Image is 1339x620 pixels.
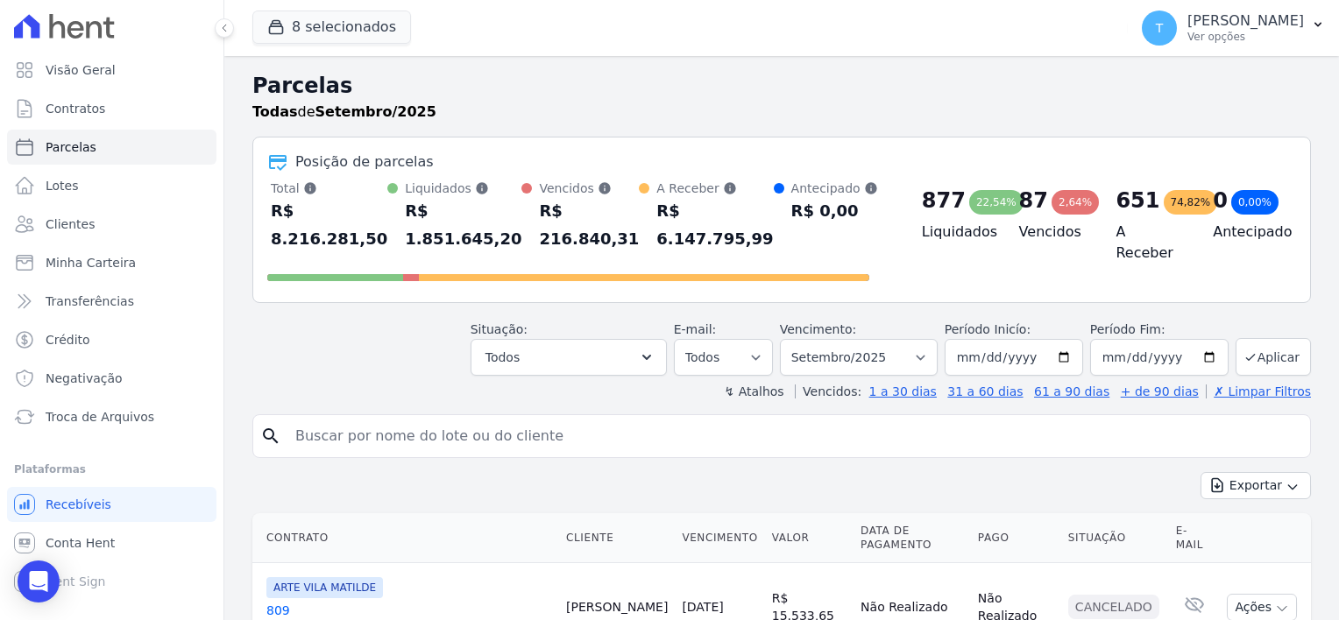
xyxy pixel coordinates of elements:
div: Plataformas [14,459,209,480]
a: Crédito [7,322,216,357]
a: Parcelas [7,130,216,165]
h4: Antecipado [1213,222,1282,243]
div: 877 [922,187,966,215]
h4: Liquidados [922,222,991,243]
strong: Setembro/2025 [315,103,436,120]
div: Cancelado [1068,595,1159,619]
span: Contratos [46,100,105,117]
div: R$ 0,00 [791,197,878,225]
div: R$ 1.851.645,20 [405,197,521,253]
a: + de 90 dias [1121,384,1199,398]
span: ARTE VILA MATILDE [266,577,383,598]
div: Posição de parcelas [295,151,434,173]
label: Vencidos: [795,384,861,398]
a: 61 a 90 dias [1034,384,1109,398]
button: Aplicar [1236,338,1311,376]
div: Total [271,180,387,197]
div: Antecipado [791,180,878,197]
i: search [260,426,281,447]
div: 0,00% [1231,190,1279,215]
div: 87 [1019,187,1048,215]
a: [DATE] [682,600,723,614]
h4: A Receber [1116,222,1185,264]
span: Crédito [46,331,90,349]
th: E-mail [1169,513,1221,563]
label: Vencimento: [780,322,856,336]
th: Pago [971,513,1061,563]
a: Troca de Arquivos [7,399,216,434]
span: Visão Geral [46,61,116,79]
label: ↯ Atalhos [724,384,783,398]
p: Ver opções [1187,30,1304,44]
th: Data de Pagamento [854,513,971,563]
a: Lotes [7,168,216,203]
div: Vencidos [539,180,639,197]
span: Troca de Arquivos [46,408,154,426]
div: 74,82% [1164,190,1218,215]
div: Open Intercom Messenger [18,560,60,602]
div: 651 [1116,187,1159,215]
span: Clientes [46,215,95,233]
div: 0 [1213,187,1228,215]
div: R$ 8.216.281,50 [271,197,387,253]
a: 31 a 60 dias [947,384,1023,398]
a: Transferências [7,284,216,319]
input: Buscar por nome do lote ou do cliente [285,419,1303,454]
button: Todos [471,339,667,376]
span: T [1156,22,1164,34]
a: Clientes [7,207,216,242]
span: Minha Carteira [46,254,136,271]
span: Parcelas [46,138,96,156]
th: Contrato [252,513,559,563]
div: Liquidados [405,180,521,197]
span: Transferências [46,292,134,310]
p: de [252,102,436,123]
button: 8 selecionados [252,11,411,44]
th: Cliente [559,513,675,563]
span: Todos [485,347,520,368]
label: E-mail: [674,322,717,336]
th: Valor [765,513,854,563]
a: 1 a 30 dias [869,384,937,398]
h2: Parcelas [252,70,1311,102]
span: Conta Hent [46,534,115,552]
th: Vencimento [675,513,764,563]
a: Minha Carteira [7,245,216,280]
label: Situação: [471,322,528,336]
h4: Vencidos [1019,222,1088,243]
a: Visão Geral [7,53,216,88]
div: 22,54% [969,190,1024,215]
th: Situação [1061,513,1169,563]
div: R$ 6.147.795,99 [656,197,773,253]
div: 2,64% [1052,190,1099,215]
strong: Todas [252,103,298,120]
label: Período Fim: [1090,321,1229,339]
a: Conta Hent [7,525,216,560]
a: ✗ Limpar Filtros [1206,384,1311,398]
button: T [PERSON_NAME] Ver opções [1128,4,1339,53]
span: Negativação [46,370,123,387]
a: Recebíveis [7,487,216,522]
span: Recebíveis [46,496,111,513]
span: Lotes [46,177,79,194]
label: Período Inicío: [945,322,1031,336]
button: Exportar [1201,472,1311,499]
div: A Receber [656,180,773,197]
div: R$ 216.840,31 [539,197,639,253]
a: Negativação [7,361,216,396]
a: Contratos [7,91,216,126]
p: [PERSON_NAME] [1187,12,1304,30]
